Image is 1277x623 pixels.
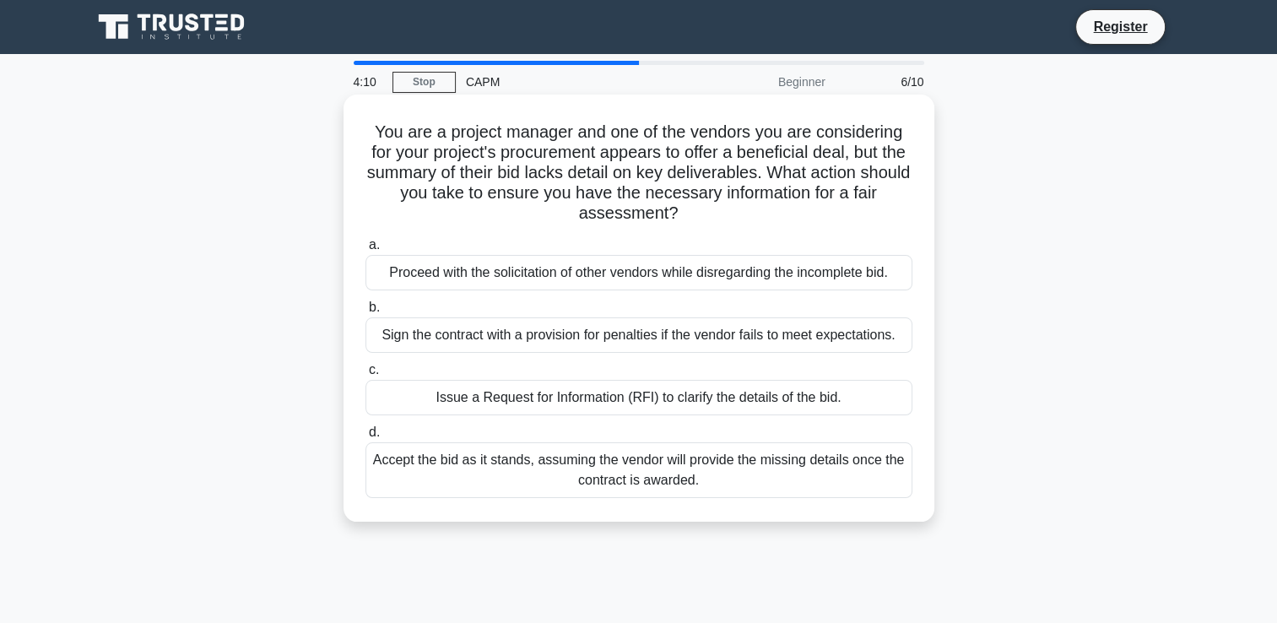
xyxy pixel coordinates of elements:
div: 6/10 [836,65,934,99]
span: b. [369,300,380,314]
div: Beginner [688,65,836,99]
div: Sign the contract with a provision for penalties if the vendor fails to meet expectations. [365,317,912,353]
span: c. [369,362,379,377]
div: CAPM [456,65,688,99]
div: Accept the bid as it stands, assuming the vendor will provide the missing details once the contra... [365,442,912,498]
div: 4:10 [344,65,392,99]
span: a. [369,237,380,252]
h5: You are a project manager and one of the vendors you are considering for your project's procureme... [364,122,914,225]
a: Stop [392,72,456,93]
div: Issue a Request for Information (RFI) to clarify the details of the bid. [365,380,912,415]
div: Proceed with the solicitation of other vendors while disregarding the incomplete bid. [365,255,912,290]
a: Register [1083,16,1157,37]
span: d. [369,425,380,439]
